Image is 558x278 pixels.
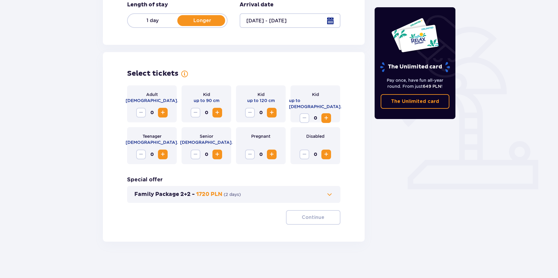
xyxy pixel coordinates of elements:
button: Decrease [136,150,146,159]
button: Family Package 2+2 -1720 PLN(2 days) [134,191,333,198]
p: 1720 PLN [196,191,222,198]
span: 0 [310,113,320,123]
h3: Special offer [127,176,163,184]
p: Family Package 2+2 - [134,191,195,198]
span: 0 [256,108,266,117]
p: ( 2 days ) [224,191,241,197]
a: The Unlimited card [381,94,450,109]
p: Adult [146,91,158,98]
span: 0 [310,150,320,159]
span: 0 [256,150,266,159]
p: 1 day [128,17,177,24]
button: Decrease [245,150,255,159]
button: Increase [321,150,331,159]
p: Arrival date [240,1,274,8]
span: 0 [147,150,157,159]
span: 649 PLN [423,84,441,89]
p: [DEMOGRAPHIC_DATA]. [126,139,178,145]
p: Continue [302,214,324,221]
p: Senior [200,133,213,139]
button: Increase [158,108,168,117]
button: Increase [212,150,222,159]
p: Longer [177,17,227,24]
button: Decrease [245,108,255,117]
button: Increase [321,113,331,123]
button: Decrease [300,150,309,159]
p: up to 120 cm [247,98,275,104]
button: Decrease [191,108,200,117]
button: Increase [267,150,277,159]
button: Continue [286,210,340,225]
button: Decrease [136,108,146,117]
p: [DEMOGRAPHIC_DATA]. [126,98,178,104]
p: Teenager [143,133,162,139]
span: 0 [202,108,211,117]
p: up to 90 cm [194,98,219,104]
p: Kid [203,91,210,98]
p: Disabled [306,133,324,139]
p: Kid [312,91,319,98]
img: Two entry cards to Suntago with the word 'UNLIMITED RELAX', featuring a white background with tro... [391,18,439,53]
h2: Select tickets [127,69,179,78]
p: up to [DEMOGRAPHIC_DATA]. [289,98,342,110]
button: Increase [212,108,222,117]
p: The Unlimited card [391,98,439,105]
p: [DEMOGRAPHIC_DATA]. [180,139,233,145]
span: 0 [202,150,211,159]
button: Decrease [300,113,309,123]
p: Pregnant [251,133,271,139]
p: Length of stay [127,1,168,8]
button: Increase [158,150,168,159]
p: Kid [258,91,264,98]
p: The Unlimited card [379,62,451,72]
button: Decrease [191,150,200,159]
button: Increase [267,108,277,117]
span: 0 [147,108,157,117]
p: Pay once, have fun all-year round. From just ! [381,77,450,89]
